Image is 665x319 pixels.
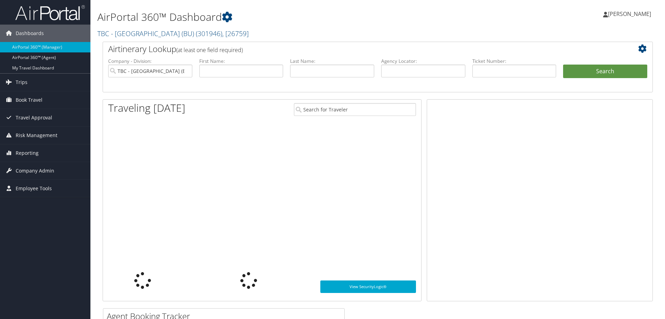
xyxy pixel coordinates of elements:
[608,10,651,18] span: [PERSON_NAME]
[381,58,465,65] label: Agency Locator:
[108,101,185,115] h1: Traveling [DATE]
[222,29,249,38] span: , [ 26759 ]
[176,46,243,54] span: (at least one field required)
[16,25,44,42] span: Dashboards
[16,109,52,126] span: Travel Approval
[16,74,27,91] span: Trips
[294,103,416,116] input: Search for Traveler
[16,180,52,197] span: Employee Tools
[199,58,283,65] label: First Name:
[108,43,601,55] h2: Airtinerary Lookup
[603,3,658,24] a: [PERSON_NAME]
[16,91,42,109] span: Book Travel
[320,280,416,293] a: View SecurityLogic®
[16,162,54,179] span: Company Admin
[15,5,85,21] img: airportal-logo.png
[290,58,374,65] label: Last Name:
[97,10,471,24] h1: AirPortal 360™ Dashboard
[97,29,249,38] a: TBC - [GEOGRAPHIC_DATA] (BU)
[16,144,39,162] span: Reporting
[108,58,192,65] label: Company - Division:
[563,65,647,78] button: Search
[196,29,222,38] span: ( 301946 )
[16,127,57,144] span: Risk Management
[472,58,556,65] label: Ticket Number:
